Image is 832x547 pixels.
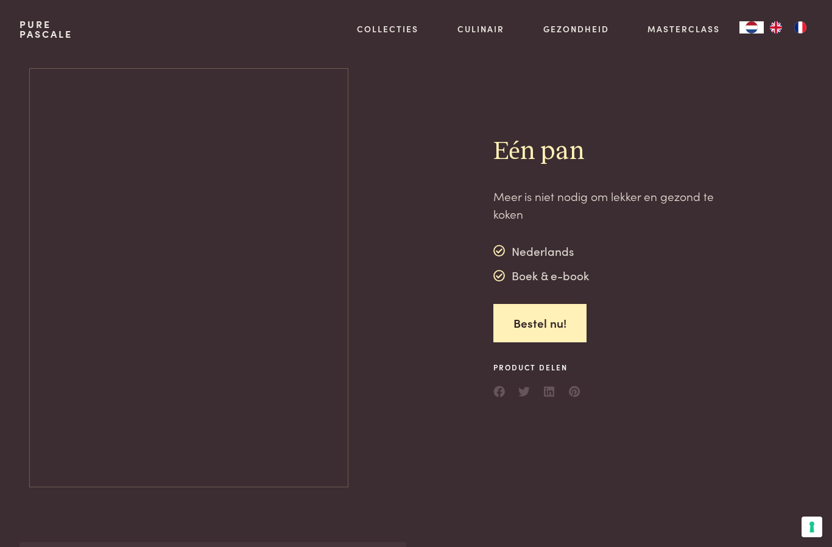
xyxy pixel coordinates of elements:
div: Nederlands [493,242,589,260]
a: EN [764,21,788,34]
span: Product delen [493,362,581,373]
h2: Eén pan [493,136,745,168]
div: Language [739,21,764,34]
ul: Language list [764,21,813,34]
a: FR [788,21,813,34]
aside: Language selected: Nederlands [739,21,813,34]
a: Masterclass [647,23,720,35]
a: Culinair [457,23,504,35]
p: Meer is niet nodig om lekker en gezond te koken [493,188,745,222]
div: Boek & e-book [493,267,589,285]
a: Collecties [357,23,418,35]
a: Gezondheid [543,23,609,35]
a: PurePascale [19,19,72,39]
a: Bestel nu! [493,304,587,342]
a: NL [739,21,764,34]
button: Uw voorkeuren voor toestemming voor trackingtechnologieën [802,517,822,537]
